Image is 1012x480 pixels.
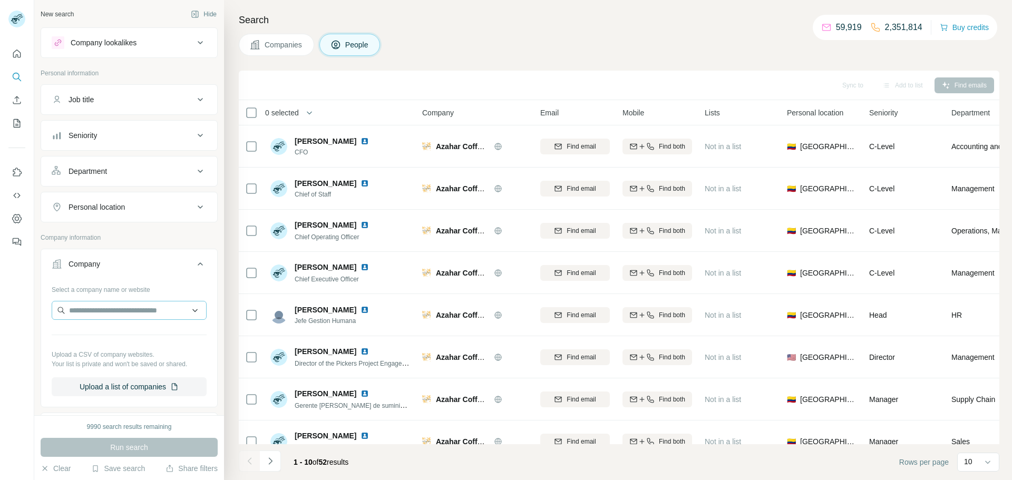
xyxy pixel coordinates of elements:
[885,21,922,34] p: 2,351,814
[540,139,610,154] button: Find email
[71,37,137,48] div: Company lookalikes
[622,139,692,154] button: Find both
[869,184,894,193] span: C-Level
[41,9,74,19] div: New search
[800,226,857,236] span: [GEOGRAPHIC_DATA]
[41,463,71,474] button: Clear
[8,44,25,63] button: Quick start
[800,436,857,447] span: [GEOGRAPHIC_DATA]
[800,183,857,194] span: [GEOGRAPHIC_DATA]
[52,350,207,359] p: Upload a CSV of company websites.
[787,310,796,320] span: 🇨🇴
[361,263,369,271] img: LinkedIn logo
[787,394,796,405] span: 🇨🇴
[295,305,356,315] span: [PERSON_NAME]
[951,310,962,320] span: HR
[567,268,596,278] span: Find email
[295,262,356,272] span: [PERSON_NAME]
[787,107,843,118] span: Personal location
[361,221,369,229] img: LinkedIn logo
[622,349,692,365] button: Find both
[567,142,596,151] span: Find email
[295,430,356,441] span: [PERSON_NAME]
[567,395,596,404] span: Find email
[69,166,107,177] div: Department
[951,183,995,194] span: Management
[295,190,373,199] span: Chief of Staff
[8,186,25,205] button: Use Surfe API
[540,391,610,407] button: Find email
[622,391,692,407] button: Find both
[869,142,894,151] span: C-Level
[422,311,431,319] img: Logo of Azahar Coffee Company
[52,281,207,295] div: Select a company name or website
[294,458,348,466] span: results
[622,223,692,239] button: Find both
[540,349,610,365] button: Find email
[705,107,720,118] span: Lists
[313,458,319,466] span: of
[8,209,25,228] button: Dashboard
[422,395,431,404] img: Logo of Azahar Coffee Company
[659,184,685,193] span: Find both
[869,437,898,446] span: Manager
[705,395,741,404] span: Not in a list
[361,389,369,398] img: LinkedIn logo
[41,68,218,78] p: Personal information
[265,107,299,118] span: 0 selected
[270,307,287,324] img: Avatar
[270,349,287,366] img: Avatar
[540,307,610,323] button: Find email
[52,377,207,396] button: Upload a list of companies
[270,265,287,281] img: Avatar
[8,91,25,110] button: Enrich CSV
[319,458,327,466] span: 52
[899,457,949,467] span: Rows per page
[41,233,218,242] p: Company information
[295,220,356,230] span: [PERSON_NAME]
[69,130,97,141] div: Seniority
[869,353,895,361] span: Director
[705,353,741,361] span: Not in a list
[869,269,894,277] span: C-Level
[361,179,369,188] img: LinkedIn logo
[787,436,796,447] span: 🇨🇴
[270,433,287,450] img: Avatar
[270,138,287,155] img: Avatar
[8,114,25,133] button: My lists
[622,307,692,323] button: Find both
[869,107,898,118] span: Seniority
[787,183,796,194] span: 🇨🇴
[659,310,685,320] span: Find both
[705,142,741,151] span: Not in a list
[41,87,217,112] button: Job title
[295,136,356,146] span: [PERSON_NAME]
[622,265,692,281] button: Find both
[567,437,596,446] span: Find email
[567,226,596,236] span: Find email
[787,141,796,152] span: 🇨🇴
[540,107,559,118] span: Email
[166,463,218,474] button: Share filters
[69,202,125,212] div: Personal location
[540,181,610,197] button: Find email
[800,394,857,405] span: [GEOGRAPHIC_DATA]
[91,463,145,474] button: Save search
[295,444,390,452] span: Administradora de punto de venta
[800,310,857,320] span: [GEOGRAPHIC_DATA]
[659,226,685,236] span: Find both
[295,233,359,241] span: Chief Operating Officer
[787,352,796,363] span: 🇺🇸
[951,352,995,363] span: Management
[8,232,25,251] button: Feedback
[836,21,862,34] p: 59,919
[436,395,521,404] span: Azahar Coffee Company
[436,437,521,446] span: Azahar Coffee Company
[361,432,369,440] img: LinkedIn logo
[295,388,356,399] span: [PERSON_NAME]
[265,40,303,50] span: Companies
[540,223,610,239] button: Find email
[705,311,741,319] span: Not in a list
[951,394,995,405] span: Supply Chain
[361,137,369,145] img: LinkedIn logo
